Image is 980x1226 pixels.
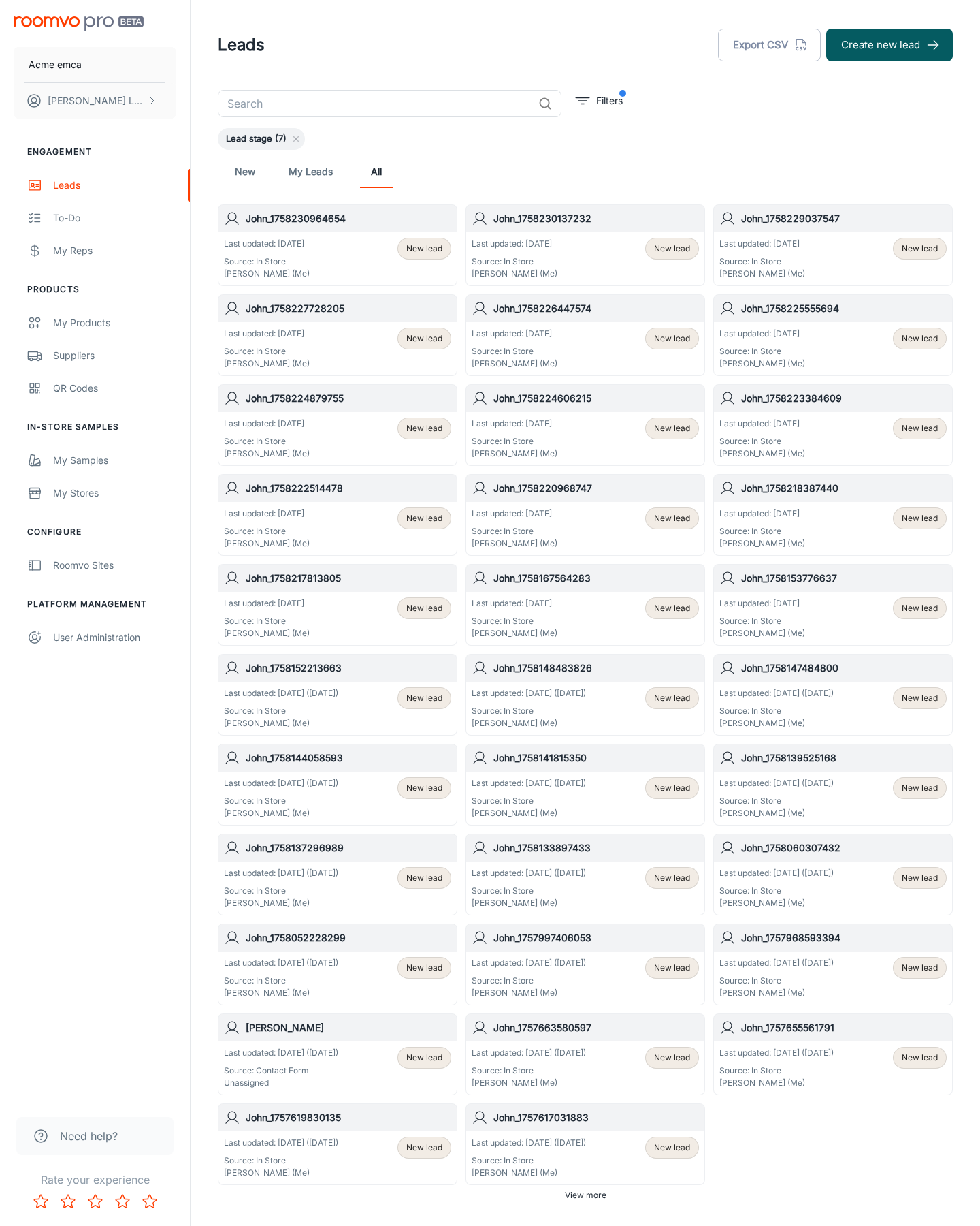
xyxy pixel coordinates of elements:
[406,962,442,974] span: New lead
[224,1047,338,1059] p: Last updated: [DATE] ([DATE])
[218,1013,457,1095] a: [PERSON_NAME]Last updated: [DATE] ([DATE])Source: Contact FormUnassignedNew lead
[493,1020,699,1035] h6: John_1757663580597
[654,692,690,704] span: New lead
[224,687,338,700] p: Last updated: [DATE] ([DATE])
[472,435,557,447] p: Source: In Store
[713,924,953,1005] a: John_1757968593394Last updated: [DATE] ([DATE])Source: In Store[PERSON_NAME] (Me)New lead
[465,1103,705,1185] a: John_1757617031883Last updated: [DATE] ([DATE])Source: In Store[PERSON_NAME] (Me)New lead
[224,1154,338,1167] p: Source: In Store
[406,422,442,435] span: New lead
[719,447,805,460] p: [PERSON_NAME] (Me)
[14,83,176,119] button: [PERSON_NAME] Leaptools
[224,328,310,340] p: Last updated: [DATE]
[53,558,176,573] div: Roomvo Sites
[246,571,451,586] h6: John_1758217813805
[654,512,690,524] span: New lead
[719,795,834,807] p: Source: In Store
[406,1052,442,1064] span: New lead
[902,692,938,704] span: New lead
[719,537,805,550] p: [PERSON_NAME] (Me)
[472,1077,586,1089] p: [PERSON_NAME] (Me)
[741,661,947,676] h6: John_1758147484800
[719,867,834,879] p: Last updated: [DATE] ([DATE])
[826,29,953,61] button: Create new lead
[902,782,938,794] span: New lead
[465,744,705,826] a: John_1758141815350Last updated: [DATE] ([DATE])Source: In Store[PERSON_NAME] (Me)New lead
[654,1142,690,1154] span: New lead
[229,155,261,188] a: New
[719,1047,834,1059] p: Last updated: [DATE] ([DATE])
[53,381,176,396] div: QR Codes
[246,840,451,855] h6: John_1758137296989
[465,654,705,736] a: John_1758148483826Last updated: [DATE] ([DATE])Source: In Store[PERSON_NAME] (Me)New lead
[224,975,338,987] p: Source: In Store
[472,597,557,610] p: Last updated: [DATE]
[246,481,451,496] h6: John_1758222514478
[719,777,834,789] p: Last updated: [DATE] ([DATE])
[224,1065,338,1077] p: Source: Contact Form
[82,1188,109,1215] button: Rate 3 star
[713,744,953,826] a: John_1758139525168Last updated: [DATE] ([DATE])Source: In Store[PERSON_NAME] (Me)New lead
[493,1110,699,1125] h6: John_1757617031883
[472,537,557,550] p: [PERSON_NAME] (Me)
[719,627,805,640] p: [PERSON_NAME] (Me)
[224,345,310,358] p: Source: In Store
[29,57,82,72] p: Acme emca
[719,358,805,370] p: [PERSON_NAME] (Me)
[53,453,176,468] div: My Samples
[493,391,699,406] h6: John_1758224606215
[218,294,457,376] a: John_1758227728205Last updated: [DATE]Source: In Store[PERSON_NAME] (Me)New lead
[559,1185,612,1206] button: View more
[218,654,457,736] a: John_1758152213663Last updated: [DATE] ([DATE])Source: In Store[PERSON_NAME] (Me)New lead
[654,422,690,435] span: New lead
[289,155,333,188] a: My Leads
[224,1137,338,1149] p: Last updated: [DATE] ([DATE])
[719,435,805,447] p: Source: In Store
[741,840,947,855] h6: John_1758060307432
[472,795,586,807] p: Source: In Store
[224,418,310,430] p: Last updated: [DATE]
[224,705,338,717] p: Source: In Store
[493,840,699,855] h6: John_1758133897433
[719,597,805,610] p: Last updated: [DATE]
[246,301,451,316] h6: John_1758227728205
[224,795,338,807] p: Source: In Store
[741,301,947,316] h6: John_1758225555694
[218,564,457,646] a: John_1758217813805Last updated: [DATE]Source: In Store[PERSON_NAME] (Me)New lead
[246,1110,451,1125] h6: John_1757619830135
[472,268,557,280] p: [PERSON_NAME] (Me)
[53,315,176,330] div: My Products
[53,210,176,225] div: To-do
[472,807,586,819] p: [PERSON_NAME] (Me)
[472,238,557,250] p: Last updated: [DATE]
[713,294,953,376] a: John_1758225555694Last updated: [DATE]Source: In Store[PERSON_NAME] (Me)New lead
[741,391,947,406] h6: John_1758223384609
[472,1137,586,1149] p: Last updated: [DATE] ([DATE])
[719,345,805,358] p: Source: In Store
[472,507,557,520] p: Last updated: [DATE]
[224,627,310,640] p: [PERSON_NAME] (Me)
[902,1052,938,1064] span: New lead
[472,1047,586,1059] p: Last updated: [DATE] ([DATE])
[224,1167,338,1179] p: [PERSON_NAME] (Me)
[406,872,442,884] span: New lead
[27,1188,54,1215] button: Rate 1 star
[465,204,705,286] a: John_1758230137232Last updated: [DATE]Source: In Store[PERSON_NAME] (Me)New lead
[224,358,310,370] p: [PERSON_NAME] (Me)
[472,1154,586,1167] p: Source: In Store
[902,422,938,435] span: New lead
[406,1142,442,1154] span: New lead
[654,602,690,614] span: New lead
[472,717,586,729] p: [PERSON_NAME] (Me)
[719,418,805,430] p: Last updated: [DATE]
[493,751,699,766] h6: John_1758141815350
[224,957,338,969] p: Last updated: [DATE] ([DATE])
[493,211,699,226] h6: John_1758230137232
[713,654,953,736] a: John_1758147484800Last updated: [DATE] ([DATE])Source: In Store[PERSON_NAME] (Me)New lead
[54,1188,82,1215] button: Rate 2 star
[719,507,805,520] p: Last updated: [DATE]
[465,384,705,466] a: John_1758224606215Last updated: [DATE]Source: In Store[PERSON_NAME] (Me)New lead
[360,155,393,188] a: All
[224,268,310,280] p: [PERSON_NAME] (Me)
[465,294,705,376] a: John_1758226447574Last updated: [DATE]Source: In Store[PERSON_NAME] (Me)New lead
